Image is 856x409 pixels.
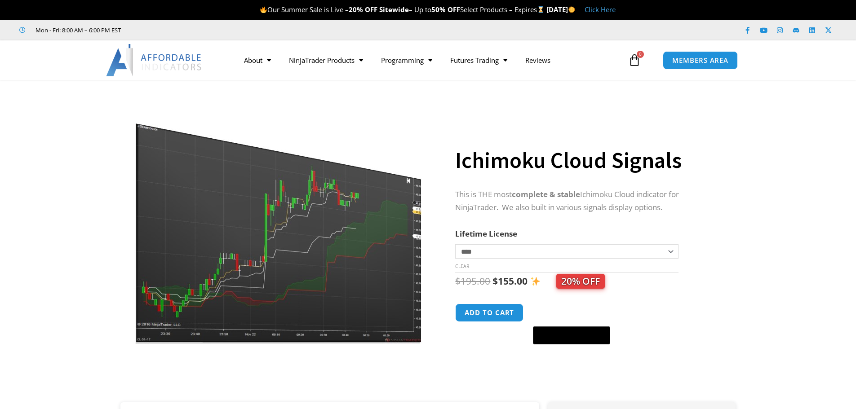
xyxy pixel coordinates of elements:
bdi: 195.00 [455,275,490,287]
span: $ [492,275,498,287]
span: 20% OFF [556,274,605,289]
span: $ [455,275,461,287]
a: NinjaTrader Products [280,50,372,70]
img: ✨ [531,277,540,286]
bdi: 155.00 [492,275,528,287]
a: About [235,50,280,70]
p: This is THE most Ichimoku Cloud indicator for NinjaTrader. We also built in various signals displ... [455,188,718,214]
a: 0 [615,47,654,73]
a: MEMBERS AREA [663,51,738,70]
span: 0 [637,51,644,58]
img: 🔥 [260,6,267,13]
iframe: Customer reviews powered by Trustpilot [133,26,268,35]
a: Click Here [585,5,616,14]
strong: 50% OFF [431,5,460,14]
span: MEMBERS AREA [672,57,728,64]
label: Lifetime License [455,229,517,239]
img: 🌞 [568,6,575,13]
a: Programming [372,50,441,70]
a: Futures Trading [441,50,516,70]
button: Add to cart [455,303,523,322]
img: LogoAI | Affordable Indicators – NinjaTrader [106,44,203,76]
strong: 20% OFF [349,5,377,14]
strong: Sitewide [379,5,409,14]
strong: complete & stable [512,189,580,199]
a: Reviews [516,50,559,70]
nav: Menu [235,50,626,70]
button: Buy with GPay [533,326,610,344]
span: Our Summer Sale is Live – – Up to Select Products – Expires [260,5,546,14]
h1: Ichimoku Cloud Signals [455,145,718,176]
span: Mon - Fri: 8:00 AM – 6:00 PM EST [33,25,121,35]
strong: [DATE] [546,5,576,14]
img: Ichimuku | Affordable Indicators – NinjaTrader [133,96,422,344]
img: ⌛ [537,6,544,13]
iframe: Secure express checkout frame [531,302,612,324]
a: Clear options [455,263,469,269]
